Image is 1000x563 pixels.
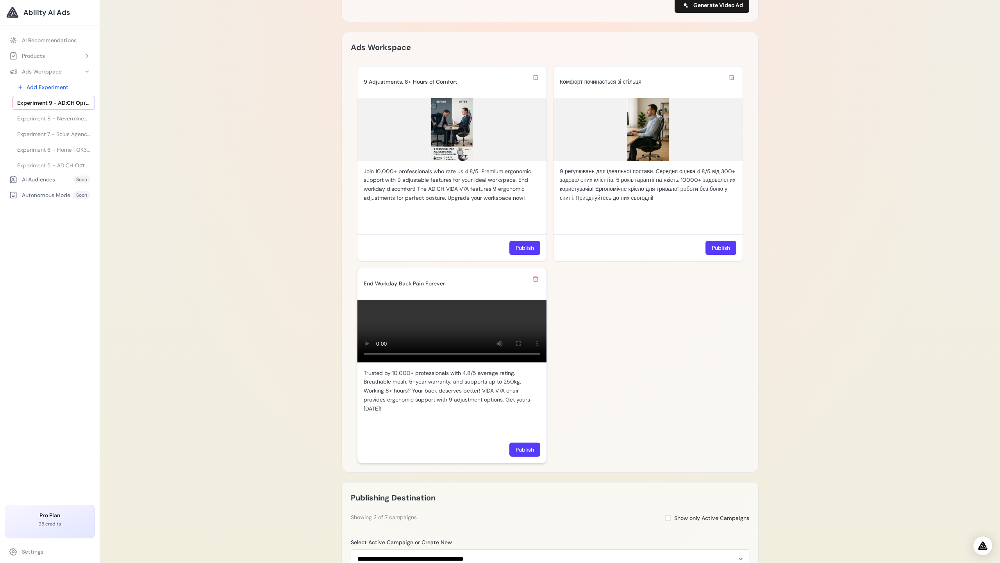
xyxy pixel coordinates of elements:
span: Generate Video Ad [693,1,743,9]
a: Add Experiment [12,80,95,94]
div: Products [9,52,45,60]
h2: Publishing Destination [351,491,436,504]
span: Experiment 8 - Nevermined | The AI Billing and Payments Infrastructure [17,115,90,122]
a: Experiment 7 - Solus Agency: Empowering Your Digital Success Journey [12,127,95,141]
a: AI Recommendations [5,33,95,47]
div: AI Audiences [9,176,55,183]
div: Комфорт починається зі стільця [560,79,724,86]
h2: Ads Workspace [351,41,411,54]
img: 9 Adjustments, 8+ Hours of Comfort [357,98,546,161]
a: Experiment 8 - Nevermined | The AI Billing and Payments Infrastructure [12,111,95,126]
button: Publish [705,241,736,255]
div: End Workday Back Pain Forever [364,280,528,287]
span: Soon [73,191,90,199]
div: Showing 2 of 7 campaigns [351,513,417,521]
p: Join 10,000+ professionals who rate us 4.8/5. Premium ergonomic support with 9 adjustable feature... [364,167,540,203]
p: 9 регулювань для ідеальної постави. Середня оцінка 4.8/5 від 300+ задоволених клієнтів. 5 років г... [560,167,736,203]
div: Open Intercom Messenger [973,536,992,555]
div: 9 Adjustments, 8+ Hours of Comfort [364,79,528,86]
p: Trusted by 10,000+ professionals with 4.8/5 average rating. Breathable mesh, 5-year warranty, and... [364,369,540,413]
button: Publish [509,241,540,255]
p: 25 credits [11,521,88,527]
span: Experiment 7 - Solus Agency: Empowering Your Digital Success Journey [17,130,90,138]
a: Experiment 6 - Home | GK3 Capital [12,143,95,157]
div: Autonomous Mode [9,191,70,199]
button: Ads Workspace [5,65,95,79]
a: Ability AI Ads [6,6,93,19]
a: Settings [5,545,95,559]
h3: Pro Plan [11,511,88,519]
button: Products [5,49,95,63]
video: Your browser does not support the video tag. [357,300,546,362]
span: Experiment 5 - AD:CH Ортопедичне офісне крісло для комп'ютера VIDA V7A – Eversolid - AD:CH Ортопе... [17,161,90,169]
span: Soon [73,176,90,183]
a: Experiment 9 - AD:CH Ортопедичне офісне крісло для комп'ютера VIDA V7A – Eversolid [12,96,95,110]
label: Select Active Campaign or Create New [351,538,749,546]
span: Experiment 6 - Home | GK3 Capital [17,146,90,154]
img: Комфорт починається зі стільця [554,98,743,161]
div: Ads Workspace [9,68,62,75]
span: Experiment 9 - AD:CH Ортопедичне офісне крісло для комп'ютера VIDA V7A – Eversolid [17,99,90,107]
button: Publish [509,443,540,457]
span: Show only Active Campaigns [674,514,749,522]
a: Experiment 5 - AD:CH Ортопедичне офісне крісло для комп'ютера VIDA V7A – Eversolid - AD:CH Ортопе... [12,158,95,172]
span: Ability AI Ads [23,7,70,18]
